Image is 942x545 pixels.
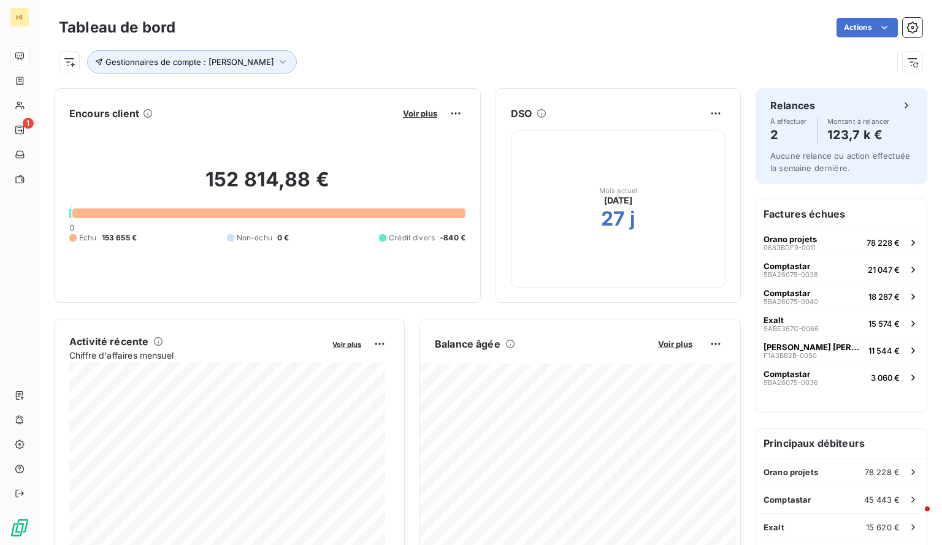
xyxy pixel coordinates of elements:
span: 45 443 € [864,495,900,505]
button: Comptastar5BA26075-00363 060 € [756,364,927,391]
span: Chiffre d'affaires mensuel [69,349,324,362]
span: Voir plus [658,339,692,349]
h3: Tableau de bord [59,17,175,39]
span: Mois actuel [599,187,638,194]
span: [PERSON_NAME] [PERSON_NAME] LASALLE EXPERTISES [764,342,863,352]
button: Gestionnaires de compte : [PERSON_NAME] [87,50,297,74]
span: Exalt [764,522,784,532]
span: 78 228 € [865,467,900,477]
span: 11 544 € [868,346,900,356]
span: 78 228 € [867,238,900,248]
span: Comptastar [764,495,811,505]
span: Orano projets [764,467,818,477]
span: 0683BDF9-0011 [764,244,815,251]
span: 1 [23,118,34,129]
h6: Factures échues [756,199,927,229]
span: 5BA26075-0038 [764,271,818,278]
button: Exalt9ABE367C-006615 574 € [756,310,927,337]
button: [PERSON_NAME] [PERSON_NAME] LASALLE EXPERTISESF1A3BB2B-005011 544 € [756,337,927,364]
iframe: Intercom live chat [900,503,930,533]
h6: Principaux débiteurs [756,429,927,458]
span: 3 060 € [871,373,900,383]
h2: 152 814,88 € [69,167,465,204]
h2: 27 [601,207,625,231]
span: Échu [79,232,97,243]
span: Comptastar [764,261,810,271]
span: 5BA26075-0036 [764,379,818,386]
span: 18 287 € [868,292,900,302]
span: -840 € [440,232,465,243]
div: HI [10,7,29,27]
span: Aucune relance ou action effectuée la semaine dernière. [770,151,910,173]
span: 15 574 € [868,319,900,329]
span: 0 € [277,232,289,243]
span: 21 047 € [868,265,900,275]
button: Actions [837,18,898,37]
h6: DSO [511,106,532,121]
span: Montant à relancer [827,118,890,125]
span: Voir plus [403,109,437,118]
span: Voir plus [332,340,361,349]
span: 5BA26075-0040 [764,298,818,305]
h6: Activité récente [69,334,148,349]
span: Comptastar [764,288,810,298]
h6: Balance âgée [435,337,500,351]
button: Comptastar5BA26075-004018 287 € [756,283,927,310]
span: À effectuer [770,118,807,125]
button: Voir plus [399,108,441,119]
span: Comptastar [764,369,810,379]
span: Non-échu [237,232,272,243]
h2: j [630,207,635,231]
span: 153 655 € [102,232,137,243]
img: Logo LeanPay [10,518,29,538]
span: 15 620 € [866,522,900,532]
span: F1A3BB2B-0050 [764,352,817,359]
span: Gestionnaires de compte : [PERSON_NAME] [105,57,274,67]
span: 0 [69,223,74,232]
button: Orano projets0683BDF9-001178 228 € [756,229,927,256]
span: Orano projets [764,234,817,244]
h4: 123,7 k € [827,125,890,145]
span: Exalt [764,315,784,325]
h6: Relances [770,98,815,113]
h6: Encours client [69,106,139,121]
button: Comptastar5BA26075-003821 047 € [756,256,927,283]
h4: 2 [770,125,807,145]
span: Crédit divers [389,232,435,243]
button: Voir plus [654,338,696,349]
button: Voir plus [329,338,365,349]
span: [DATE] [604,194,633,207]
span: 9ABE367C-0066 [764,325,819,332]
